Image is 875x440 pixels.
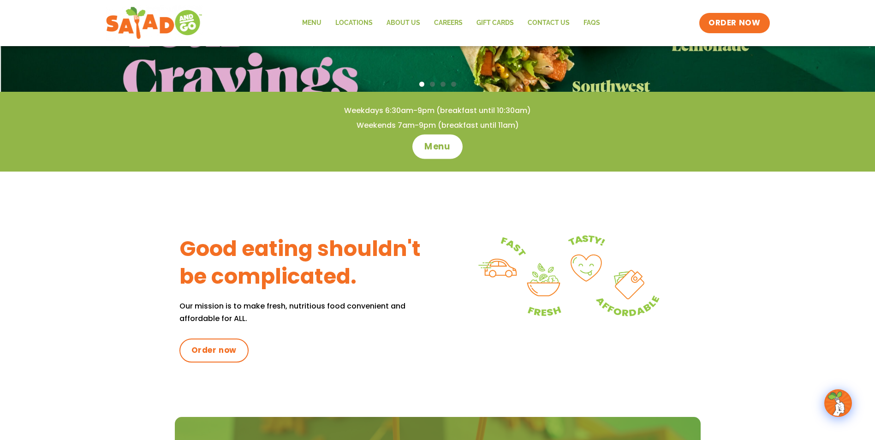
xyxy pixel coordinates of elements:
[295,12,328,34] a: Menu
[18,106,857,116] h4: Weekdays 6:30am-9pm (breakfast until 10:30am)
[328,12,380,34] a: Locations
[295,12,607,34] nav: Menu
[179,300,438,325] p: Our mission is to make fresh, nutritious food convenient and affordable for ALL.
[412,134,463,159] a: Menu
[179,235,438,291] h3: Good eating shouldn't be complicated.
[699,13,769,33] a: ORDER NOW
[708,18,760,29] span: ORDER NOW
[419,82,424,87] span: Go to slide 1
[427,12,470,34] a: Careers
[577,12,607,34] a: FAQs
[380,12,427,34] a: About Us
[18,120,857,131] h4: Weekends 7am-9pm (breakfast until 11am)
[191,345,237,356] span: Order now
[106,5,203,42] img: new-SAG-logo-768×292
[470,12,521,34] a: GIFT CARDS
[430,82,435,87] span: Go to slide 2
[179,339,249,363] a: Order now
[825,390,851,416] img: wpChatIcon
[521,12,577,34] a: Contact Us
[424,141,451,153] span: Menu
[451,82,456,87] span: Go to slide 4
[440,82,446,87] span: Go to slide 3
